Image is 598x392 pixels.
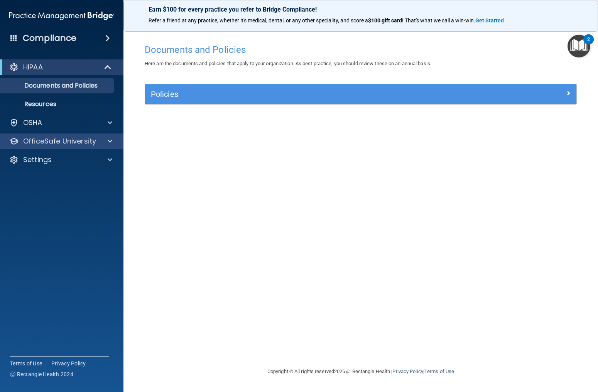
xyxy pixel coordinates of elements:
strong: Get Started [475,17,504,24]
strong: $100 gift card [368,17,402,24]
p: Earn $100 for every practice you refer to Bridge Compliance! [149,6,573,13]
a: Settings [9,155,112,164]
div: 2 [587,39,590,49]
p: Resources [5,100,110,108]
p: Settings [23,155,52,164]
a: HIPAA [9,63,112,72]
h5: Policies [151,90,463,98]
span: ! That's what we call a win-win. [402,17,475,24]
h4: Compliance [23,33,76,44]
span: Here are the documents and policies that apply to your organization. As best practice, you should... [145,61,431,66]
p: Documents and Policies [5,82,110,90]
img: PMB logo [9,8,114,24]
div: Copyright © All rights reserved 2025 @ Rectangle Health | | [220,359,502,384]
a: Policies [151,88,571,100]
span: Refer a friend at any practice, whether it's medical, dental, or any other speciality, and score a [149,17,368,24]
h4: Documents and Policies [145,45,577,55]
a: OfficeSafe University [9,137,112,146]
a: Terms of Use [10,360,42,367]
button: Open Resource Center, 2 new notifications [568,35,590,57]
p: OfficeSafe University [23,137,96,146]
span: Ⓒ Rectangle Health 2024 [10,370,73,378]
a: Terms of Use [424,368,454,374]
p: HIPAA [23,63,43,72]
a: Get Started [475,17,505,24]
a: OSHA [9,118,112,127]
a: Privacy Policy [51,360,86,367]
p: OSHA [23,118,42,127]
a: Privacy Policy [392,368,423,374]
